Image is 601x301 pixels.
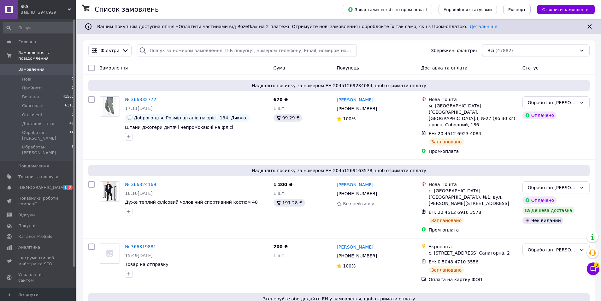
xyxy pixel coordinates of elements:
[22,94,42,100] span: Виконані
[18,185,65,190] span: [DEMOGRAPHIC_DATA]
[429,266,464,274] div: Заплановано
[274,106,286,111] span: 1 шт.
[274,182,293,187] span: 1 200 ₴
[22,85,42,91] span: Прийняті
[343,263,356,268] span: 100%
[337,244,373,250] a: [PERSON_NAME]
[429,227,517,233] div: Пром-оплата
[528,184,577,191] div: Обработан И
[18,67,44,72] span: Замовлення
[137,44,356,57] input: Пошук за номером замовлення, ПІБ покупця, номером телефону, Email, номером накладної
[18,272,58,283] span: Управління сайтом
[431,47,477,54] span: Збережені фільтри:
[100,65,128,70] span: Замовлення
[125,191,153,196] span: 16:16[DATE]
[100,96,120,117] a: Фото товару
[22,76,31,82] span: Нові
[21,9,76,15] div: Ваш ID: 2946929
[274,65,285,70] span: Cума
[503,5,531,14] button: Експорт
[18,50,76,61] span: Замовлення та повідомлення
[22,121,54,127] span: Доставляється
[587,262,599,275] button: Чат з покупцем3
[274,191,286,196] span: 1 шт.
[22,112,42,118] span: Оплачені
[18,234,52,239] span: Каталог ProSale
[522,207,575,214] div: Дешева доставка
[429,217,464,224] div: Заплановано
[522,217,563,224] div: Чек виданий
[337,182,373,188] a: [PERSON_NAME]
[429,138,464,146] div: Заплановано
[125,262,168,267] a: Товар на отправку
[63,185,68,190] span: 1
[429,148,517,154] div: Пром-оплата
[337,191,377,196] span: [PHONE_NUMBER]
[470,24,498,29] a: Детальніше
[274,244,288,249] span: 200 ₴
[531,7,595,12] a: Створити замовлення
[69,121,74,127] span: 41
[274,199,305,207] div: 191.28 ₴
[125,182,156,187] a: № 366324169
[18,255,58,267] span: Інструменти веб-майстра та SEO
[72,112,74,118] span: 0
[429,131,481,136] span: ЕН: 20 4512 6923 4084
[134,115,247,120] span: Доброго дня. Розмір штанів на зріст 134. Дякую.
[103,182,116,201] img: Фото товару
[21,4,68,9] span: SKS
[72,85,74,91] span: 2
[18,196,58,207] span: Показники роботи компанії
[429,188,517,207] div: с. [GEOGRAPHIC_DATA] ([GEOGRAPHIC_DATA].), №1: вул. [PERSON_NAME][STREET_ADDRESS]
[528,246,577,253] div: Обработан И
[101,47,119,54] span: Фільтри
[100,181,120,202] a: Фото товару
[18,212,35,218] span: Відгуки
[3,22,74,33] input: Пошук
[69,130,74,141] span: 14
[65,103,74,109] span: 6315
[18,223,35,229] span: Покупці
[421,65,468,70] span: Доставка та оплата
[337,97,373,103] a: [PERSON_NAME]
[18,244,40,250] span: Аналітика
[97,24,497,29] span: Вашим покупцям доступна опція «Оплатити частинами від Rozetka» на 2 платежі. Отримуйте нові замов...
[528,99,577,106] div: Обработан И
[429,276,517,283] div: Оплата на картку ФОП
[125,200,258,205] span: Дуже теплий флісовий чоловічий спортивний костюм 48
[95,6,159,13] h1: Список замовлень
[63,94,74,100] span: 41505
[429,259,479,264] span: ЕН: 0 5048 4710 3556
[68,185,73,190] span: 3
[91,167,587,174] span: Надішліть посилку за номером ЕН 20451269163578, щоб отримати оплату
[487,47,494,54] span: Всі
[508,7,526,12] span: Експорт
[429,181,517,188] div: Нова Пошта
[343,201,374,206] span: Без рейтингу
[522,196,557,204] div: Оплачено
[439,5,497,14] button: Управління статусами
[125,125,233,130] a: Штани джогери дитячі непромокаючі на флісі
[274,97,288,102] span: 670 ₴
[91,82,587,89] span: Надішліть посилку за номером ЕН 20451269234084, щоб отримати оплату
[348,7,427,12] span: Завантажити звіт по пром-оплаті
[72,144,74,156] span: 5
[537,5,595,14] button: Створити замовлення
[125,244,156,249] a: № 366319881
[18,174,58,180] span: Товари та послуги
[337,253,377,258] span: [PHONE_NUMBER]
[22,130,69,141] span: Обработан [PERSON_NAME]
[18,39,36,45] span: Головна
[125,253,153,258] span: 15:49[DATE]
[127,115,133,120] img: :speech_balloon:
[444,7,492,12] span: Управління статусами
[429,96,517,103] div: Нова Пошта
[429,250,517,256] div: с. [STREET_ADDRESS] Санаторна, 2
[343,116,356,121] span: 100%
[100,244,120,264] a: Фото товару
[22,103,44,109] span: Скасовані
[274,114,302,122] div: 99.29 ₴
[522,65,539,70] span: Статус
